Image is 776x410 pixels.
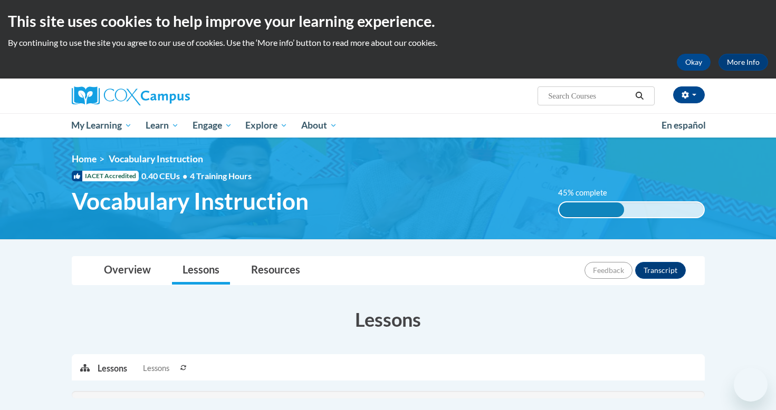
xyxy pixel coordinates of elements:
[558,187,619,199] label: 45% complete
[655,114,713,136] a: En español
[93,257,161,285] a: Overview
[718,54,768,71] a: More Info
[673,86,705,103] button: Account Settings
[8,37,768,48] p: By continuing to use the site you agree to our use of cookies. Use the ‘More info’ button to read...
[72,86,190,105] img: Cox Campus
[8,11,768,32] h2: This site uses cookies to help improve your learning experience.
[71,119,132,132] span: My Learning
[635,262,686,279] button: Transcript
[65,113,139,138] a: My Learning
[72,171,139,181] span: IACET Accredited
[245,119,288,132] span: Explore
[72,153,97,164] a: Home
[98,363,127,374] p: Lessons
[72,187,309,215] span: Vocabulary Instruction
[301,119,337,132] span: About
[172,257,230,285] a: Lessons
[662,120,706,131] span: En español
[139,113,186,138] a: Learn
[547,90,631,102] input: Search Courses
[677,54,711,71] button: Okay
[141,170,190,182] span: 0.40 CEUs
[238,113,294,138] a: Explore
[734,368,768,402] iframe: Button to launch messaging window
[631,90,647,102] button: Search
[143,363,169,374] span: Lessons
[559,202,624,217] div: 45% complete
[72,306,705,333] h3: Lessons
[72,86,272,105] a: Cox Campus
[241,257,311,285] a: Resources
[585,262,633,279] button: Feedback
[193,119,232,132] span: Engage
[190,171,252,181] span: 4 Training Hours
[183,171,187,181] span: •
[56,113,721,138] div: Main menu
[186,113,239,138] a: Engage
[146,119,179,132] span: Learn
[109,153,203,164] span: Vocabulary Instruction
[294,113,344,138] a: About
